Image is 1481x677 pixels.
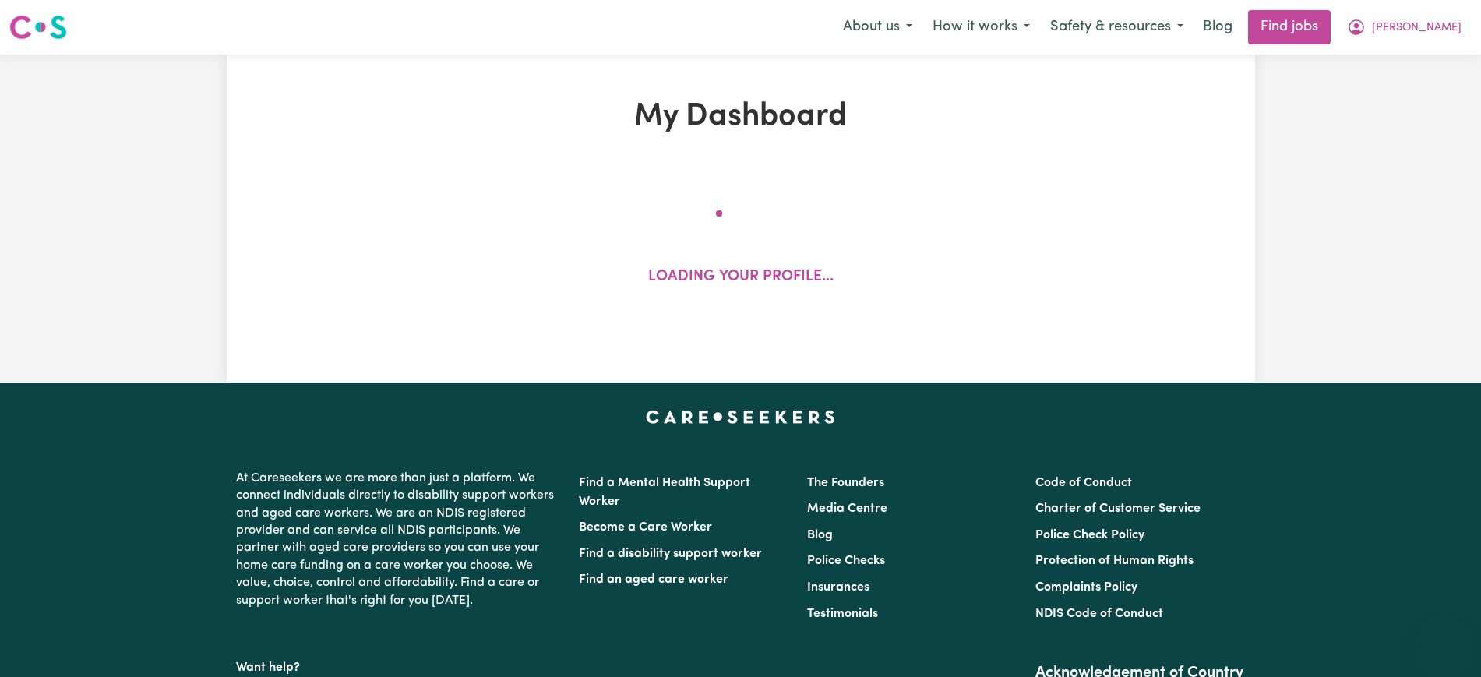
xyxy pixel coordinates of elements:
[807,529,833,541] a: Blog
[807,581,869,594] a: Insurances
[807,555,885,567] a: Police Checks
[922,11,1040,44] button: How it works
[9,13,67,41] img: Careseekers logo
[579,477,750,508] a: Find a Mental Health Support Worker
[236,464,560,615] p: At Careseekers we are more than just a platform. We connect individuals directly to disability su...
[833,11,922,44] button: About us
[579,548,762,560] a: Find a disability support worker
[1035,581,1137,594] a: Complaints Policy
[807,502,887,515] a: Media Centre
[236,653,560,676] p: Want help?
[579,573,728,586] a: Find an aged care worker
[646,411,835,423] a: Careseekers home page
[1035,477,1132,489] a: Code of Conduct
[1372,19,1462,37] span: [PERSON_NAME]
[407,98,1074,136] h1: My Dashboard
[1035,608,1163,620] a: NDIS Code of Conduct
[1248,10,1331,44] a: Find jobs
[807,477,884,489] a: The Founders
[1040,11,1194,44] button: Safety & resources
[1035,529,1144,541] a: Police Check Policy
[579,521,712,534] a: Become a Care Worker
[1035,502,1201,515] a: Charter of Customer Service
[648,266,834,289] p: Loading your profile...
[1194,10,1242,44] a: Blog
[1337,11,1472,44] button: My Account
[807,608,878,620] a: Testimonials
[9,9,67,45] a: Careseekers logo
[1035,555,1194,567] a: Protection of Human Rights
[1419,615,1469,665] iframe: Button to launch messaging window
